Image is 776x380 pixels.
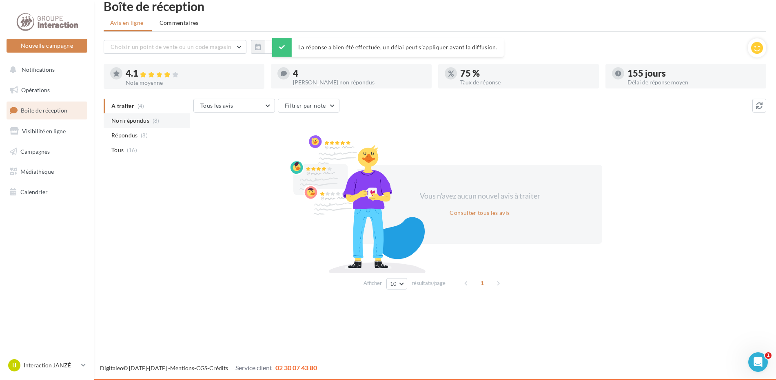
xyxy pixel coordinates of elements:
span: 1 [476,276,489,289]
div: La réponse a bien été effectuée, un délai peut s’appliquer avant la diffusion. [272,38,504,57]
p: Interaction JANZÉ [24,361,78,369]
span: © [DATE]-[DATE] - - - [100,365,317,371]
span: Médiathèque [20,168,54,175]
span: 10 [390,281,397,287]
div: 4 [293,69,425,78]
button: Au total [251,40,300,54]
button: Nouvelle campagne [7,39,87,53]
button: Filtrer par note [278,99,339,113]
a: Visibilité en ligne [5,123,89,140]
iframe: Intercom live chat [748,352,768,372]
span: Visibilité en ligne [22,128,66,135]
a: Médiathèque [5,163,89,180]
span: (8) [153,117,160,124]
button: Consulter tous les avis [446,208,513,218]
div: Note moyenne [126,80,258,86]
a: Calendrier [5,183,89,201]
span: Notifications [22,66,55,73]
span: Afficher [364,279,382,287]
span: Campagnes [20,148,50,155]
a: Crédits [209,365,228,371]
span: Non répondus [111,117,149,125]
div: 75 % [460,69,592,78]
a: Campagnes [5,143,89,160]
span: Tous [111,146,124,154]
a: Mentions [170,365,194,371]
div: 155 jours [627,69,760,78]
span: IJ [12,361,16,369]
div: Délai de réponse moyen [627,80,760,85]
div: Vous n'avez aucun nouvel avis à traiter [410,191,550,201]
span: 02 30 07 43 80 [275,364,317,371]
span: Tous les avis [200,102,233,109]
span: (8) [141,132,148,139]
span: 1 [765,352,772,359]
a: Boîte de réception [5,102,89,119]
span: Boîte de réception [21,107,67,114]
span: Choisir un point de vente ou un code magasin [111,43,231,50]
a: Digitaleo [100,365,123,371]
div: Taux de réponse [460,80,592,85]
button: Au total [265,40,300,54]
span: résultats/page [412,279,446,287]
span: Calendrier [20,188,48,195]
span: Commentaires [160,19,199,27]
span: Service client [235,364,272,371]
button: Tous les avis [193,99,275,113]
a: Opérations [5,82,89,99]
span: Opérations [21,86,50,93]
span: Répondus [111,131,138,139]
button: Notifications [5,61,86,78]
button: Choisir un point de vente ou un code magasin [104,40,246,54]
button: 10 [386,278,407,289]
div: 4.1 [126,69,258,78]
span: (16) [127,147,137,153]
div: [PERSON_NAME] non répondus [293,80,425,85]
a: IJ Interaction JANZÉ [7,358,87,373]
a: CGS [196,365,207,371]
